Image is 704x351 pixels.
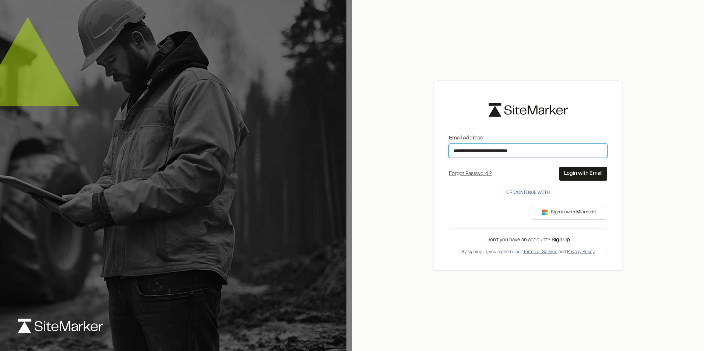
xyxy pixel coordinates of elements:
[531,205,607,220] button: Sign in with Microsoft
[449,172,492,176] a: Forgot Password?
[567,249,595,255] button: Privacy Policy
[18,319,103,333] img: logo-white-rebrand.svg
[445,204,520,220] iframe: Sign in with Google Button
[523,249,557,255] button: Terms of Service
[503,189,553,196] span: Or continue with
[489,103,568,117] img: logo-black-rebrand.svg
[449,236,607,244] div: Don’t you have an account?
[559,167,607,181] button: Login with Email
[449,249,607,255] div: By signing in, you agree to our and
[552,238,570,242] a: Sign Up
[449,134,607,142] label: Email Address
